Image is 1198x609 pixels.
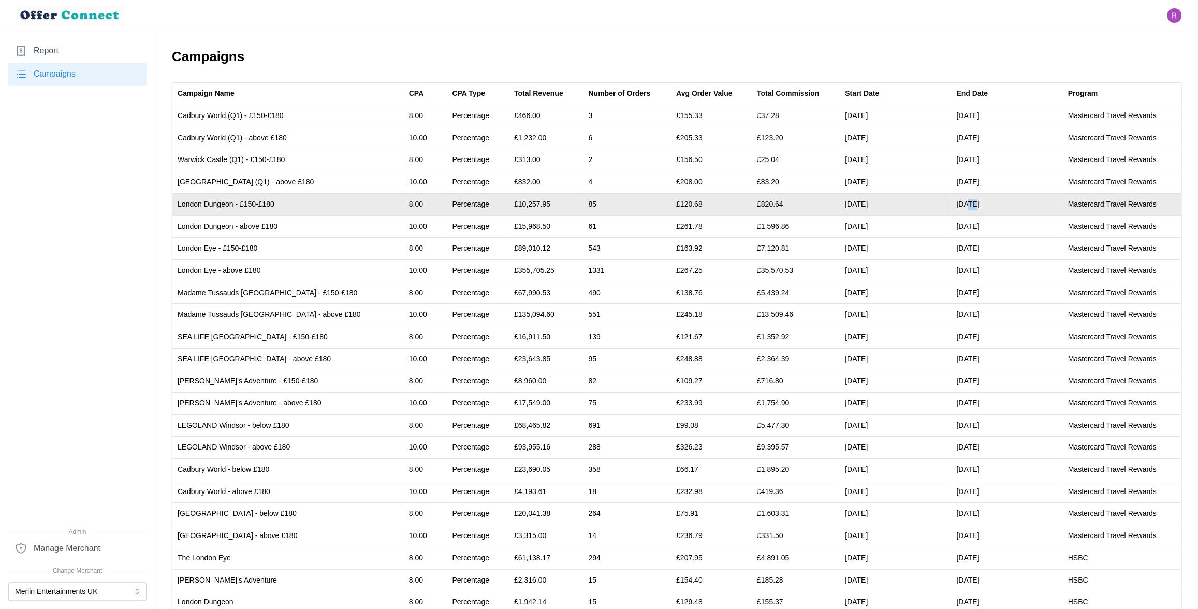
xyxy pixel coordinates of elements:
[447,171,509,194] td: Percentage
[671,171,752,194] td: £208.00
[447,481,509,503] td: Percentage
[840,259,951,282] td: [DATE]
[671,481,752,503] td: £232.98
[509,259,583,282] td: £355,705.25
[583,304,671,326] td: 551
[752,370,840,393] td: £716.80
[404,370,447,393] td: 8.00
[1062,547,1181,569] td: HSBC
[509,149,583,171] td: £313.00
[951,437,1062,459] td: [DATE]
[172,437,404,459] td: LEGOLAND Windsor - above £180
[840,193,951,215] td: [DATE]
[583,459,671,481] td: 358
[509,348,583,370] td: £23,643.85
[1062,149,1181,171] td: Mastercard Travel Rewards
[447,215,509,238] td: Percentage
[840,503,951,525] td: [DATE]
[752,105,840,127] td: £37.28
[17,6,124,24] img: loyalBe Logo
[752,171,840,194] td: £83.20
[583,238,671,260] td: 543
[671,547,752,569] td: £207.95
[1062,282,1181,304] td: Mastercard Travel Rewards
[404,459,447,481] td: 8.00
[404,326,447,348] td: 8.00
[452,88,485,99] div: CPA Type
[447,326,509,348] td: Percentage
[752,569,840,591] td: £185.28
[34,45,59,57] span: Report
[8,63,147,86] a: Campaigns
[583,215,671,238] td: 61
[671,393,752,415] td: £233.99
[172,193,404,215] td: London Dungeon - £150-£180
[509,282,583,304] td: £67,990.53
[447,503,509,525] td: Percentage
[404,481,447,503] td: 10.00
[752,459,840,481] td: £1,895.20
[509,326,583,348] td: £16,911.50
[447,569,509,591] td: Percentage
[172,503,404,525] td: [GEOGRAPHIC_DATA] - below £180
[840,215,951,238] td: [DATE]
[752,326,840,348] td: £1,352.92
[951,171,1062,194] td: [DATE]
[583,348,671,370] td: 95
[671,569,752,591] td: £154.40
[752,193,840,215] td: £820.64
[447,525,509,547] td: Percentage
[509,525,583,547] td: £3,315.00
[671,149,752,171] td: £156.50
[178,88,235,99] div: Campaign Name
[951,348,1062,370] td: [DATE]
[509,569,583,591] td: £2,316.00
[172,326,404,348] td: SEA LIFE [GEOGRAPHIC_DATA] - £150-£180
[509,547,583,569] td: £61,138.17
[951,525,1062,547] td: [DATE]
[671,105,752,127] td: £155.33
[1062,215,1181,238] td: Mastercard Travel Rewards
[951,503,1062,525] td: [DATE]
[509,481,583,503] td: £4,193.61
[1062,193,1181,215] td: Mastercard Travel Rewards
[509,127,583,149] td: £1,232.00
[404,282,447,304] td: 8.00
[509,503,583,525] td: £20,041.38
[447,437,509,459] td: Percentage
[840,569,951,591] td: [DATE]
[840,127,951,149] td: [DATE]
[447,459,509,481] td: Percentage
[172,481,404,503] td: Cadbury World - above £180
[840,370,951,393] td: [DATE]
[583,370,671,393] td: 82
[671,193,752,215] td: £120.68
[509,215,583,238] td: £15,968.50
[951,238,1062,260] td: [DATE]
[956,88,988,99] div: End Date
[671,414,752,437] td: £99.08
[583,127,671,149] td: 6
[172,238,404,260] td: London Eye - £150-£180
[1062,348,1181,370] td: Mastercard Travel Rewards
[840,304,951,326] td: [DATE]
[583,569,671,591] td: 15
[172,127,404,149] td: Cadbury World (Q1) - above £180
[840,105,951,127] td: [DATE]
[404,393,447,415] td: 10.00
[671,326,752,348] td: £121.67
[951,259,1062,282] td: [DATE]
[1062,304,1181,326] td: Mastercard Travel Rewards
[951,370,1062,393] td: [DATE]
[404,437,447,459] td: 10.00
[951,193,1062,215] td: [DATE]
[509,414,583,437] td: £68,465.82
[447,105,509,127] td: Percentage
[1062,569,1181,591] td: HSBC
[752,393,840,415] td: £1,754.90
[514,88,563,99] div: Total Revenue
[583,414,671,437] td: 691
[671,459,752,481] td: £66.17
[588,88,650,99] div: Number of Orders
[840,525,951,547] td: [DATE]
